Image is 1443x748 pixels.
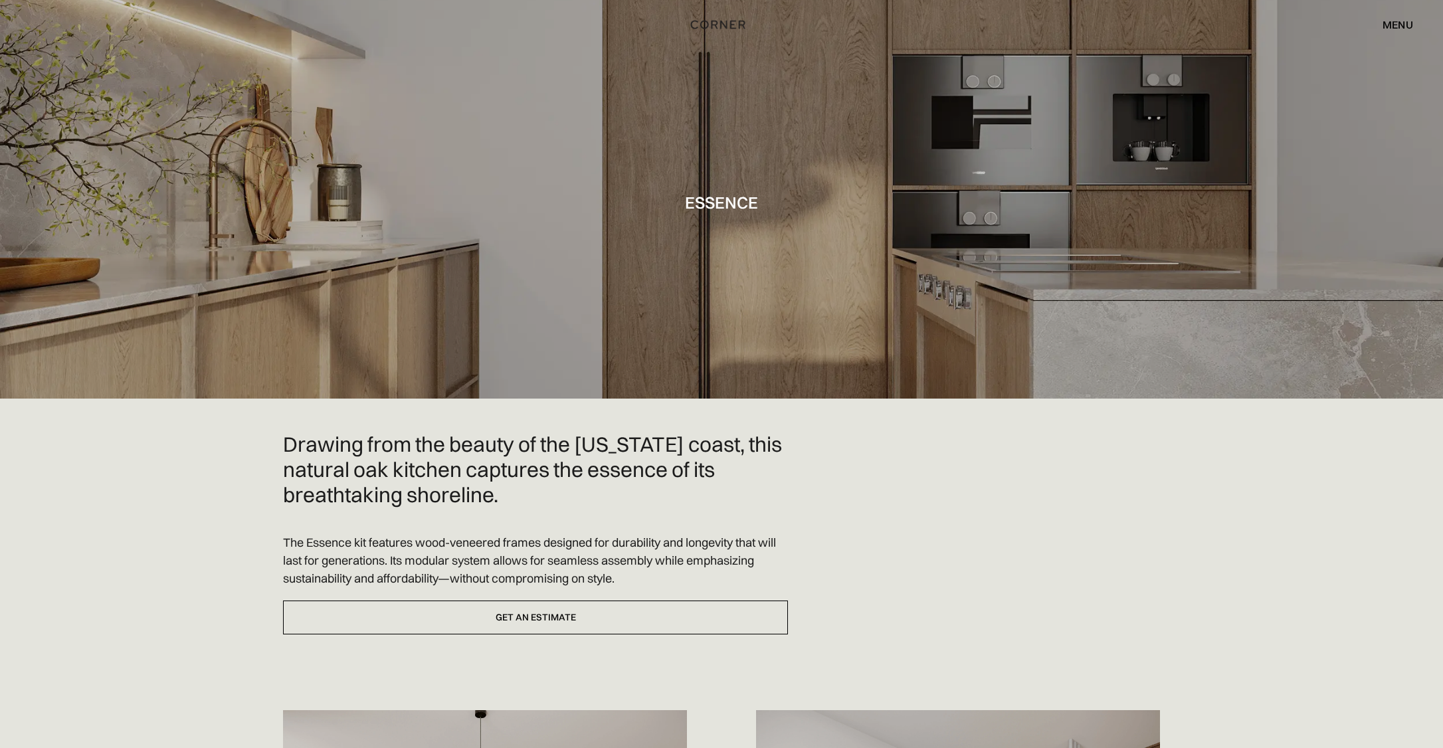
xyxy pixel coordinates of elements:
a: Get an estimate [283,601,788,634]
div: menu [1383,19,1413,30]
a: home [666,16,778,33]
h1: Essence [685,193,758,211]
h2: Drawing from the beauty of the [US_STATE] coast, this natural oak kitchen captures the essence of... [283,432,788,507]
div: menu [1369,13,1413,36]
p: The Essence kit features wood-veneered frames designed for durability and longevity that will las... [283,533,788,587]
